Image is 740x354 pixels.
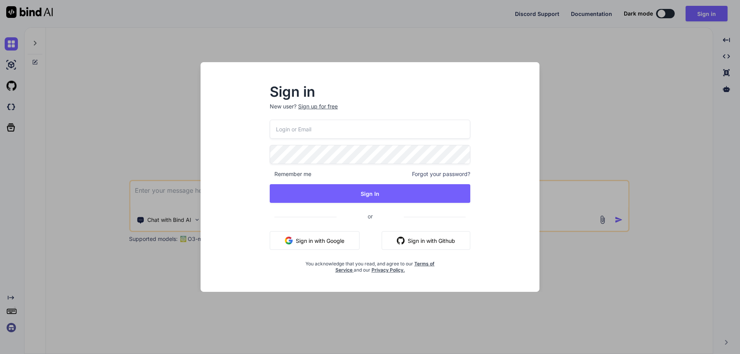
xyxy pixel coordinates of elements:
[298,103,338,110] div: Sign up for free
[337,207,404,226] span: or
[412,170,470,178] span: Forgot your password?
[285,237,293,244] img: google
[270,184,470,203] button: Sign In
[372,267,405,273] a: Privacy Policy.
[303,256,437,273] div: You acknowledge that you read, and agree to our and our
[270,120,470,139] input: Login or Email
[397,237,405,244] img: github
[270,231,360,250] button: Sign in with Google
[382,231,470,250] button: Sign in with Github
[335,261,435,273] a: Terms of Service
[270,170,311,178] span: Remember me
[270,85,470,98] h2: Sign in
[270,103,470,120] p: New user?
